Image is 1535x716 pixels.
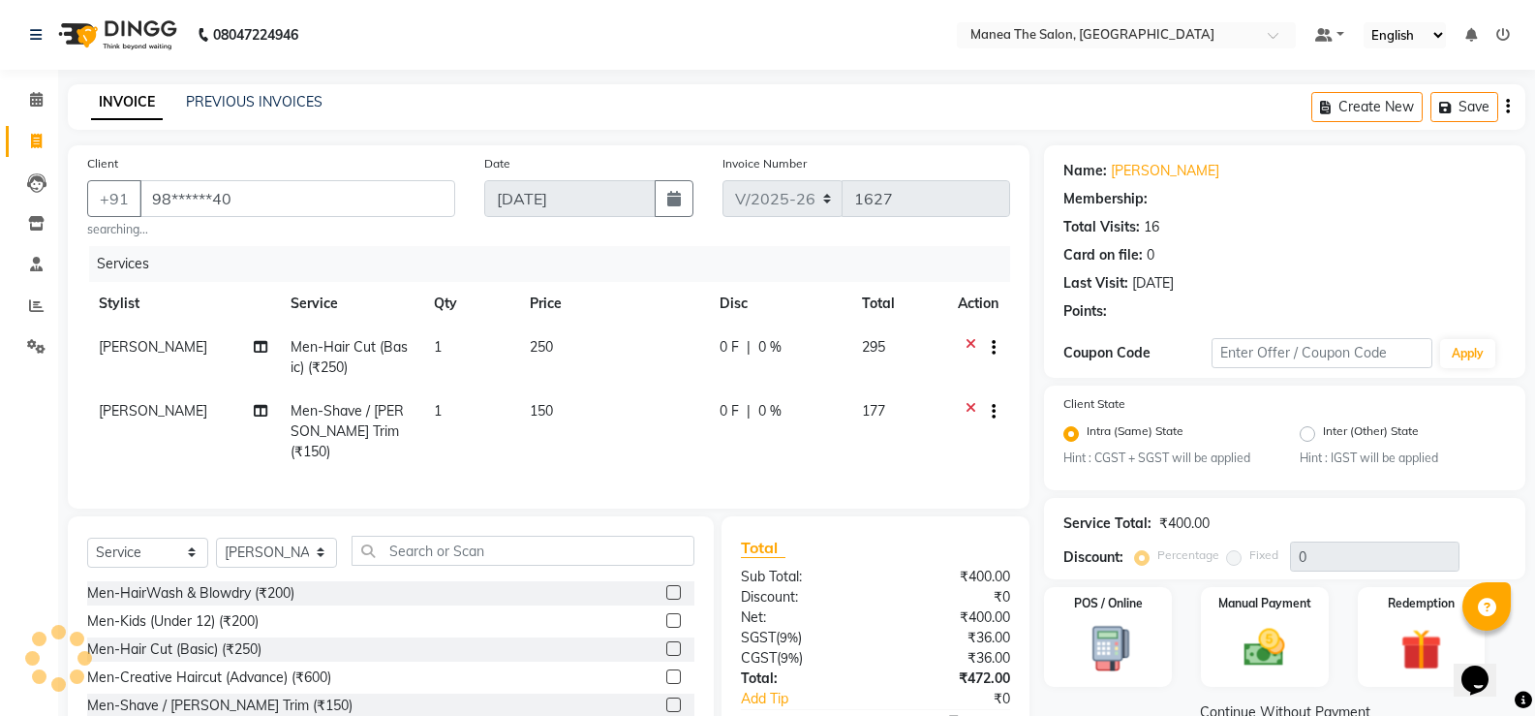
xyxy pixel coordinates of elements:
span: 0 F [720,337,739,358]
div: ( ) [726,628,875,648]
div: [DATE] [1132,273,1174,294]
button: Save [1430,92,1498,122]
div: ₹0 [875,587,1025,607]
div: Name: [1063,161,1107,181]
div: ₹400.00 [875,567,1025,587]
div: Total: [726,669,875,689]
span: 9% [780,630,798,645]
small: Hint : IGST will be applied [1300,450,1506,467]
a: PREVIOUS INVOICES [186,93,322,110]
label: Manual Payment [1218,595,1311,612]
th: Total [850,282,946,326]
iframe: chat widget [1454,638,1516,697]
div: ₹400.00 [875,607,1025,628]
img: _cash.svg [1231,624,1298,671]
div: Points: [1063,301,1107,322]
div: Men-Kids (Under 12) (₹200) [87,611,259,632]
label: Redemption [1388,595,1455,612]
span: 1 [434,338,442,356]
div: Men-Creative Haircut (Advance) (₹600) [87,668,331,688]
span: 0 F [720,401,739,421]
span: Men-Shave / [PERSON_NAME] Trim (₹150) [291,402,404,460]
div: ₹0 [901,689,1025,709]
span: | [747,337,751,358]
th: Stylist [87,282,279,326]
span: 0 % [758,337,782,358]
div: ₹36.00 [875,648,1025,669]
span: CGST [741,649,777,667]
div: Membership: [1063,189,1148,209]
div: Men-HairWash & Blowdry (₹200) [87,583,294,604]
input: Search or Scan [352,536,694,566]
span: [PERSON_NAME] [99,402,207,420]
div: ₹472.00 [875,669,1025,689]
span: 1 [434,402,442,420]
th: Disc [708,282,851,326]
div: 16 [1144,217,1159,237]
img: _gift.svg [1388,624,1455,675]
span: 295 [862,338,885,356]
th: Action [946,282,1010,326]
label: Percentage [1157,546,1219,564]
div: Discount: [726,587,875,607]
label: Inter (Other) State [1323,422,1419,446]
div: Discount: [1063,547,1123,568]
span: 0 % [758,401,782,421]
span: [PERSON_NAME] [99,338,207,356]
span: Men-Hair Cut (Basic) (₹250) [291,338,408,376]
small: Hint : CGST + SGST will be applied [1063,450,1270,467]
th: Qty [422,282,518,326]
span: Total [741,538,785,558]
th: Price [518,282,708,326]
div: Coupon Code [1063,343,1211,363]
button: +91 [87,180,141,217]
img: logo [49,8,182,62]
div: ( ) [726,648,875,669]
a: [PERSON_NAME] [1111,161,1219,181]
a: INVOICE [91,85,163,120]
div: Net: [726,607,875,628]
span: | [747,401,751,421]
div: 0 [1147,245,1154,265]
span: 250 [530,338,553,356]
button: Create New [1311,92,1423,122]
div: ₹36.00 [875,628,1025,648]
span: SGST [741,629,776,646]
th: Service [279,282,422,326]
div: Card on file: [1063,245,1143,265]
span: 177 [862,402,885,420]
label: Invoice Number [722,155,807,172]
div: Last Visit: [1063,273,1128,294]
img: _pos-terminal.svg [1075,624,1142,673]
input: Enter Offer / Coupon Code [1212,338,1432,368]
label: Client State [1063,395,1125,413]
label: Client [87,155,118,172]
div: Men-Shave / [PERSON_NAME] Trim (₹150) [87,696,353,716]
b: 08047224946 [213,8,298,62]
a: Add Tip [726,689,901,709]
div: Services [89,246,1025,282]
span: 150 [530,402,553,420]
div: ₹400.00 [1159,514,1210,534]
label: POS / Online [1074,595,1143,612]
div: Men-Hair Cut (Basic) (₹250) [87,639,261,660]
button: Apply [1440,339,1495,368]
label: Fixed [1249,546,1278,564]
div: Sub Total: [726,567,875,587]
input: Search by Name/Mobile/Email/Code [139,180,455,217]
div: Service Total: [1063,514,1151,534]
small: searching... [87,221,455,238]
label: Intra (Same) State [1087,422,1183,446]
div: Total Visits: [1063,217,1140,237]
label: Date [484,155,510,172]
span: 9% [781,650,799,666]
